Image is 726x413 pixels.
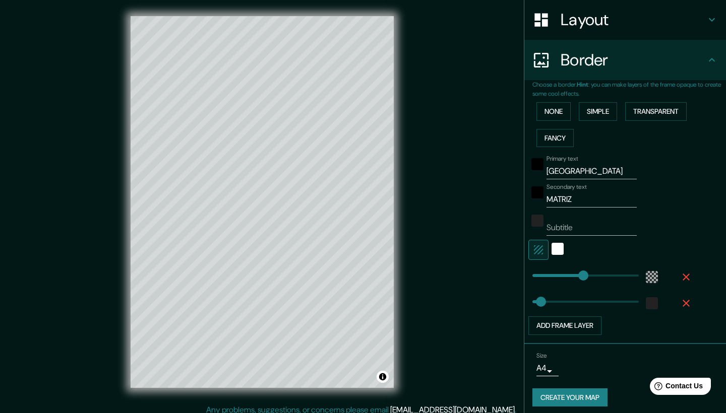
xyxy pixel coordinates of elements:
button: white [552,243,564,255]
div: Border [524,40,726,80]
p: Choose a border. : you can make layers of the frame opaque to create some cool effects. [532,80,726,98]
h4: Layout [561,10,706,30]
button: Toggle attribution [377,371,389,383]
label: Secondary text [547,183,587,191]
b: Hint [577,81,588,89]
button: Simple [579,102,617,121]
button: color-222222 [531,215,543,227]
button: Fancy [536,129,574,148]
button: Add frame layer [528,316,601,335]
button: color-222222 [646,297,658,309]
button: black [531,186,543,198]
button: black [531,158,543,170]
button: Transparent [625,102,687,121]
h4: Border [561,50,706,70]
label: Primary text [547,155,578,163]
button: Create your map [532,388,608,407]
button: color-55555544 [646,271,658,283]
div: A4 [536,360,559,376]
label: Size [536,351,547,360]
iframe: Help widget launcher [636,374,715,402]
button: None [536,102,571,121]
